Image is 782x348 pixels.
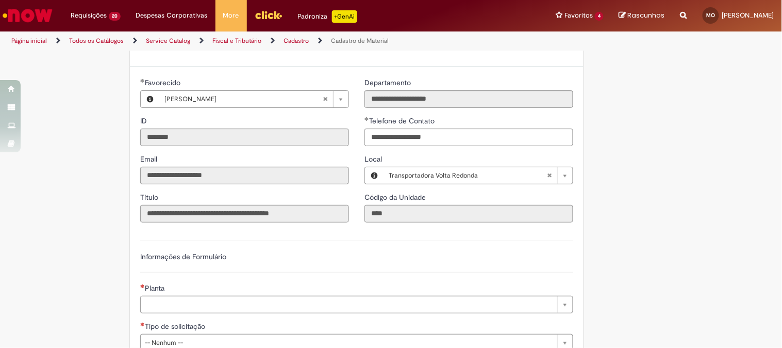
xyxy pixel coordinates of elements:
label: Somente leitura - Título [140,192,160,202]
span: Somente leitura - Departamento [364,78,413,87]
input: Telefone de Contato [364,129,573,146]
span: Despesas Corporativas [136,10,208,21]
span: Necessários [140,284,145,288]
span: Favoritos [564,10,593,21]
a: Limpar campo Planta [140,296,573,313]
button: Favorecido, Visualizar este registro Maiara Cristina Do Nascimento Romao De Oliveira [141,91,159,107]
span: Necessários - Favorecido [145,78,182,87]
a: Página inicial [11,37,47,45]
span: Necessários [140,322,145,326]
input: Título [140,205,349,223]
a: Service Catalog [146,37,190,45]
img: ServiceNow [1,5,54,26]
abbr: Limpar campo Local [542,167,557,184]
span: [PERSON_NAME] [722,11,774,20]
span: Somente leitura - ID [140,116,149,125]
span: More [223,10,239,21]
input: Email [140,167,349,184]
a: Cadastro [284,37,309,45]
div: Padroniza [298,10,357,23]
span: Obrigatório Preenchido [140,78,145,83]
abbr: Limpar campo Favorecido [318,91,333,107]
input: Código da Unidade [364,205,573,223]
label: Somente leitura - Código da Unidade [364,192,428,202]
label: Somente leitura - Email [140,154,159,164]
a: Transportadora Volta RedondaLimpar campo Local [384,167,573,184]
span: Requisições [71,10,107,21]
input: ID [140,129,349,146]
span: Rascunhos [628,10,665,20]
span: MO [707,12,716,19]
span: Obrigatório Preenchido [364,117,369,121]
a: Cadastro de Material [331,37,389,45]
a: [PERSON_NAME]Limpar campo Favorecido [159,91,348,107]
p: +GenAi [332,10,357,23]
span: Local [364,154,384,164]
span: Telefone de Contato [369,116,437,125]
label: Somente leitura - Departamento [364,77,413,88]
span: 4 [595,12,604,21]
span: Tipo de solicitação [145,322,207,331]
button: Local, Visualizar este registro Transportadora Volta Redonda [365,167,384,184]
input: Departamento [364,90,573,108]
span: 20 [109,12,121,21]
span: [PERSON_NAME] [164,91,323,107]
label: Somente leitura - ID [140,116,149,126]
span: Somente leitura - Email [140,154,159,164]
span: Transportadora Volta Redonda [389,167,547,184]
a: Fiscal e Tributário [212,37,261,45]
img: click_logo_yellow_360x200.png [255,7,282,23]
span: Necessários - Planta [145,283,167,293]
a: Rascunhos [619,11,665,21]
label: Informações de Formulário [140,252,226,261]
ul: Trilhas de página [8,31,513,51]
a: Todos os Catálogos [69,37,124,45]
